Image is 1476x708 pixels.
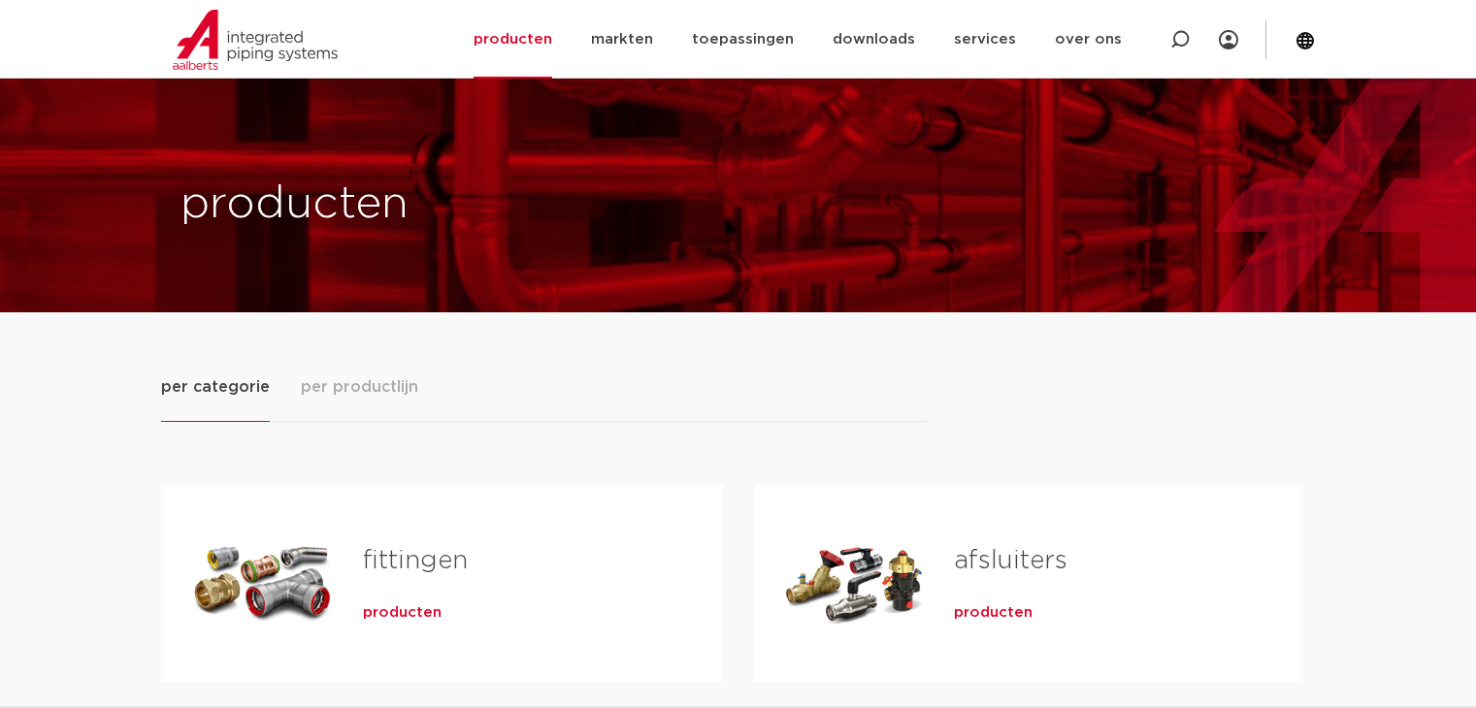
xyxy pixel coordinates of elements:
[363,548,468,573] a: fittingen
[363,603,442,623] a: producten
[180,174,729,236] h1: producten
[954,548,1067,573] a: afsluiters
[161,375,270,399] span: per categorie
[301,375,418,399] span: per productlijn
[954,603,1033,623] a: producten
